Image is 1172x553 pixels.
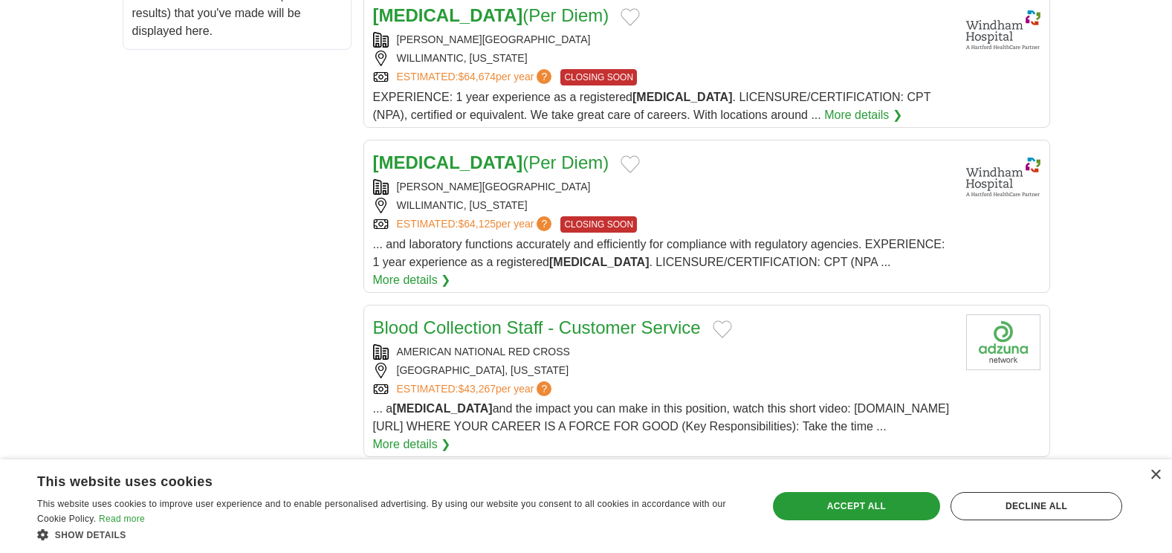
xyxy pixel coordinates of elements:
[397,69,555,85] a: ESTIMATED:$64,674per year?
[773,492,940,520] div: Accept all
[632,91,733,103] strong: [MEDICAL_DATA]
[560,216,637,233] span: CLOSING SOON
[37,527,746,542] div: Show details
[373,238,945,268] span: ... and laboratory functions accurately and efficiently for compliance with regulatory agencies. ...
[549,256,650,268] strong: [MEDICAL_DATA]
[966,314,1040,370] img: Company logo
[1150,470,1161,481] div: Close
[37,468,709,491] div: This website uses cookies
[537,69,551,84] span: ?
[537,216,551,231] span: ?
[458,383,496,395] span: $43,267
[966,2,1040,58] img: Windham Hospital logo
[373,152,523,172] strong: [MEDICAL_DATA]
[621,155,640,173] button: Add to favorite jobs
[824,106,902,124] a: More details ❯
[966,149,1040,205] img: Windham Hospital logo
[373,91,931,121] span: EXPERIENCE: 1 year experience as a registered . LICENSURE/CERTIFICATION: CPT (NPA), certified or ...
[621,8,640,26] button: Add to favorite jobs
[373,198,954,213] div: WILLIMANTIC, [US_STATE]
[397,33,591,45] a: [PERSON_NAME][GEOGRAPHIC_DATA]
[37,499,726,524] span: This website uses cookies to improve user experience and to enable personalised advertising. By u...
[373,271,451,289] a: More details ❯
[373,5,609,25] a: [MEDICAL_DATA](Per Diem)
[397,381,555,397] a: ESTIMATED:$43,267per year?
[537,381,551,396] span: ?
[55,530,126,540] span: Show details
[458,71,496,83] span: $64,674
[99,514,145,524] a: Read more, opens a new window
[373,51,954,66] div: WILLIMANTIC, [US_STATE]
[458,218,496,230] span: $64,125
[392,402,493,415] strong: [MEDICAL_DATA]
[373,5,523,25] strong: [MEDICAL_DATA]
[560,69,637,85] span: CLOSING SOON
[373,344,954,360] div: AMERICAN NATIONAL RED CROSS
[373,363,954,378] div: [GEOGRAPHIC_DATA], [US_STATE]
[373,317,701,337] a: Blood Collection Staff - Customer Service
[397,216,555,233] a: ESTIMATED:$64,125per year?
[713,320,732,338] button: Add to favorite jobs
[397,181,591,193] a: [PERSON_NAME][GEOGRAPHIC_DATA]
[373,402,950,433] span: ... a and the impact you can make in this position, watch this short video: [DOMAIN_NAME][URL] WH...
[373,436,451,453] a: More details ❯
[373,152,609,172] a: [MEDICAL_DATA](Per Diem)
[951,492,1122,520] div: Decline all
